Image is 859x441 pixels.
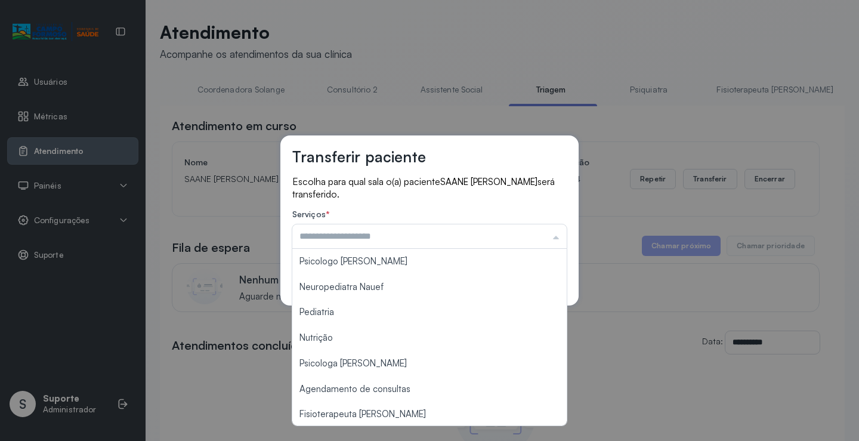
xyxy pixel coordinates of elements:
li: Psicologa [PERSON_NAME] [292,351,567,377]
h3: Transferir paciente [292,147,426,166]
li: Fisioterapeuta [PERSON_NAME] [292,402,567,427]
span: Serviços [292,209,326,219]
li: Agendamento de consultas [292,377,567,402]
li: Pediatria [292,300,567,325]
li: Neuropediatra Nauef [292,275,567,300]
li: Psicologo [PERSON_NAME] [292,249,567,275]
li: Nutrição [292,325,567,351]
span: SAANE [PERSON_NAME] [440,176,537,187]
p: Escolha para qual sala o(a) paciente será transferido. [292,175,567,200]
